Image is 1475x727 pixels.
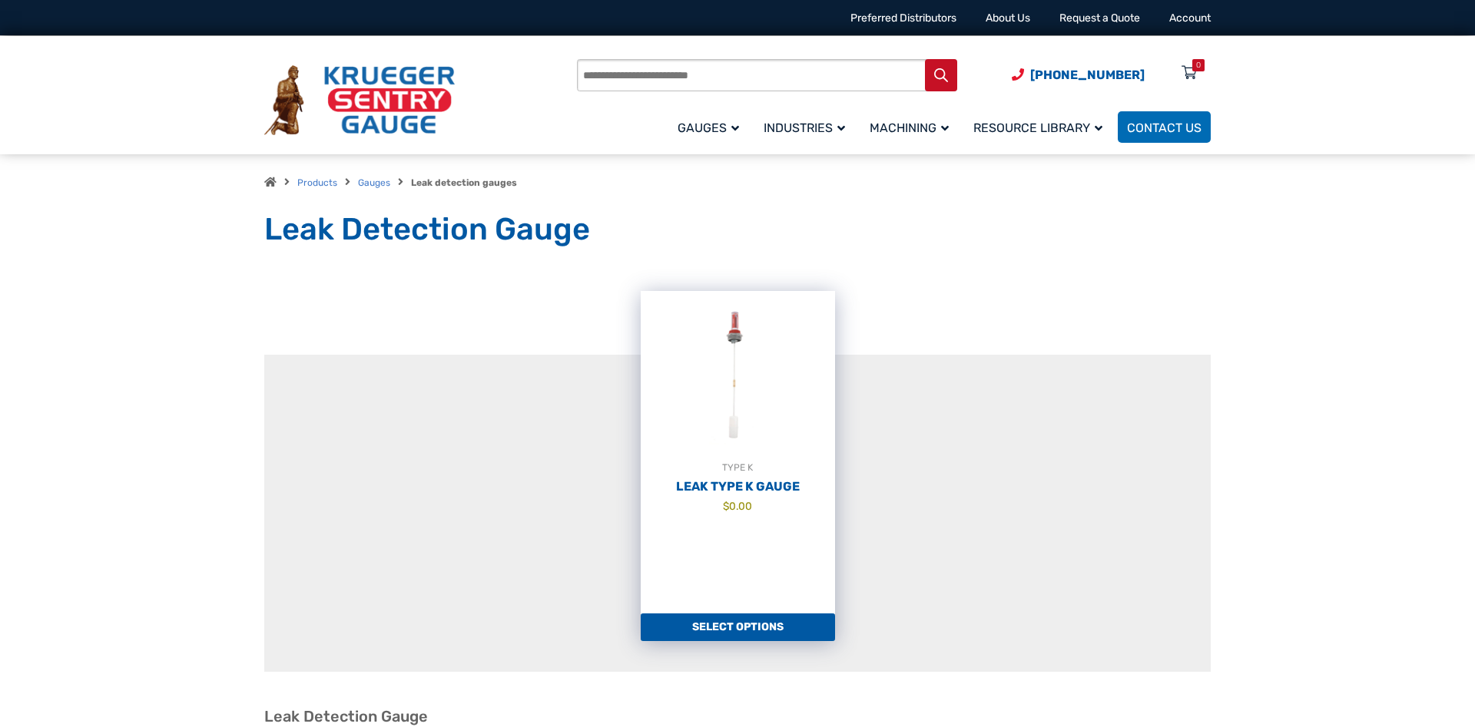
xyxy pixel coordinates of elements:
a: TYPE KLeak Type K Gauge $0.00 [641,291,835,613]
a: About Us [986,12,1030,25]
h1: Leak Detection Gauge [264,210,1211,249]
img: Leak Detection Gauge [641,291,835,460]
div: TYPE K [641,460,835,475]
a: Products [297,177,337,188]
a: Request a Quote [1059,12,1140,25]
h2: Leak Detection Gauge [264,707,1211,726]
span: Industries [764,121,845,135]
span: [PHONE_NUMBER] [1030,68,1145,82]
span: $ [723,500,729,512]
bdi: 0.00 [723,500,752,512]
span: Contact Us [1127,121,1202,135]
a: Gauges [668,109,754,145]
a: Machining [860,109,964,145]
a: Gauges [358,177,390,188]
span: Gauges [678,121,739,135]
img: Krueger Sentry Gauge [264,65,455,136]
a: Account [1169,12,1211,25]
a: Phone Number (920) 434-8860 [1012,65,1145,84]
span: Resource Library [973,121,1102,135]
h2: Leak Type K Gauge [641,479,835,494]
a: Contact Us [1118,111,1211,143]
span: Machining [870,121,949,135]
a: Resource Library [964,109,1118,145]
a: Add to cart: “Leak Type K Gauge” [641,613,835,641]
div: 0 [1196,59,1201,71]
a: Industries [754,109,860,145]
a: Preferred Distributors [850,12,956,25]
strong: Leak detection gauges [411,177,517,188]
